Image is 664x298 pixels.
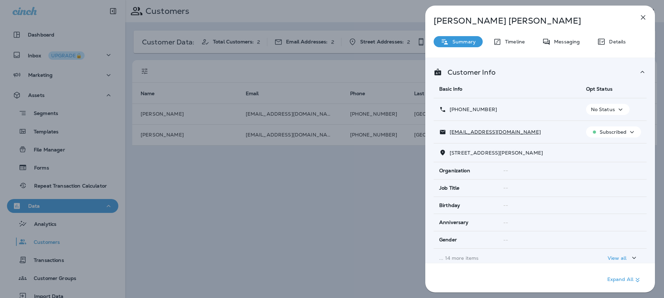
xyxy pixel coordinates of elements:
p: No Status [591,107,615,112]
span: Birthday [439,202,460,208]
p: Customer Info [442,69,496,75]
button: Expand All [604,274,645,286]
span: -- [503,185,508,191]
p: Summary [449,39,476,44]
p: Subscribed [600,129,626,135]
span: Basic Info [439,86,462,92]
span: -- [503,167,508,174]
span: Gender [439,237,457,243]
p: Expand All [607,276,642,284]
p: [EMAIL_ADDRESS][DOMAIN_NAME] [446,129,541,135]
p: [PHONE_NUMBER] [446,107,497,112]
p: Details [606,39,626,44]
p: Timeline [501,39,525,44]
button: No Status [586,104,630,115]
button: Subscribed [586,126,641,138]
p: View all [608,255,626,261]
p: ... 14 more items [439,255,575,261]
span: Organization [439,168,470,174]
span: -- [503,202,508,208]
span: -- [503,220,508,226]
span: -- [503,237,508,243]
button: View all [605,251,641,264]
p: Messaging [551,39,580,44]
span: [STREET_ADDRESS][PERSON_NAME] [450,150,543,156]
span: Anniversary [439,220,469,225]
span: Job Title [439,185,459,191]
span: Opt Status [586,86,612,92]
p: [PERSON_NAME] [PERSON_NAME] [434,16,624,26]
